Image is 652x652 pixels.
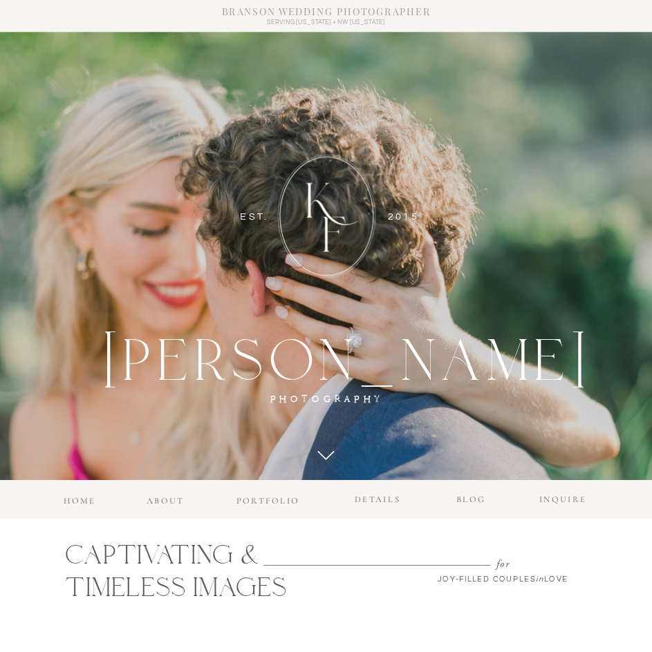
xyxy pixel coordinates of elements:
a: INQUIRE [535,492,590,501]
b: PHOTOGRAPHY [270,394,384,405]
a: home [62,493,98,503]
i: in [536,576,544,584]
a: about [145,493,187,508]
a: blog [453,492,488,501]
h3: Serving [US_STATE] + NW [US_STATE] [254,17,398,26]
a: portfolio [233,493,303,503]
h2: [PERSON_NAME] [103,322,550,392]
a: details [349,492,407,508]
h3: CAPTIVATING & TIMELESS IMAGES [65,541,313,619]
i: for [496,558,510,570]
h3: EST. [239,209,270,225]
h1: Branson wedding photographer [158,4,495,21]
h3: JOY-FILLED COUPLES LOVE [361,573,646,588]
h3: 2015 [387,209,419,225]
